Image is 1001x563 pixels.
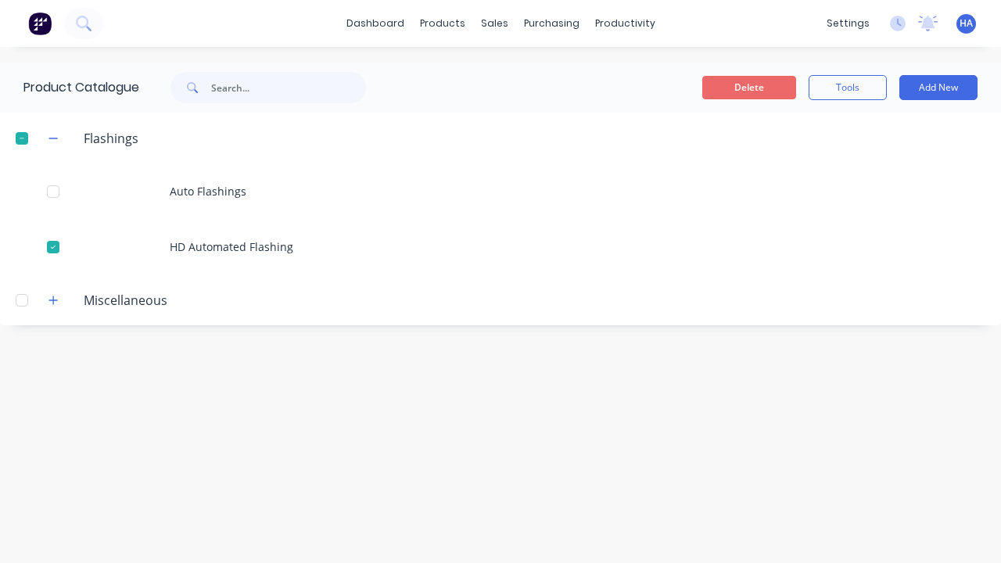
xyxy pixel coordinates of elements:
button: Tools [809,75,887,100]
div: purchasing [516,12,587,35]
div: sales [473,12,516,35]
img: Factory [28,12,52,35]
a: dashboard [339,12,412,35]
button: Add New [899,75,978,100]
span: HA [960,16,973,30]
div: productivity [587,12,663,35]
div: settings [819,12,877,35]
div: products [412,12,473,35]
div: Flashings [71,129,151,148]
input: Search... [211,72,366,103]
button: Delete [702,76,796,99]
div: Miscellaneous [71,291,180,310]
